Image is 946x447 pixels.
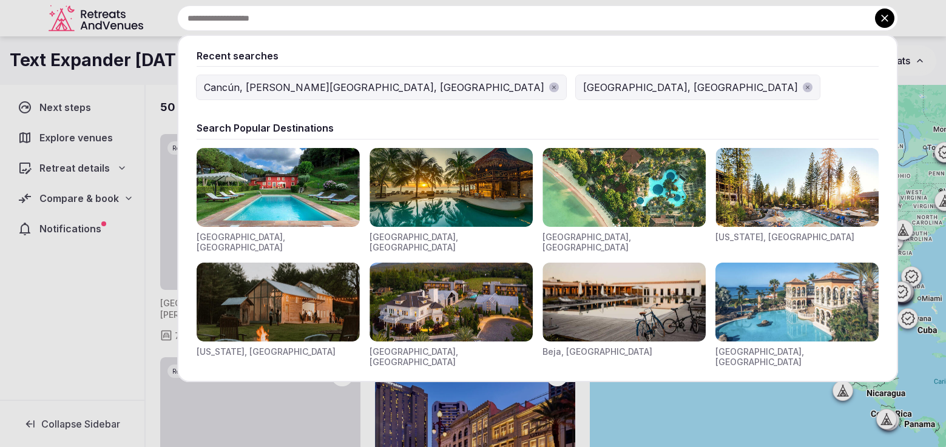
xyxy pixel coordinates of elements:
[576,75,820,99] button: [GEOGRAPHIC_DATA], [GEOGRAPHIC_DATA]
[370,263,533,368] div: Visit venues for Napa Valley, USA
[370,263,533,341] img: Visit venues for Napa Valley, USA
[204,80,544,95] div: Cancún, [PERSON_NAME][GEOGRAPHIC_DATA], [GEOGRAPHIC_DATA]
[197,263,360,341] img: Visit venues for New York, USA
[197,75,566,99] button: Cancún, [PERSON_NAME][GEOGRAPHIC_DATA], [GEOGRAPHIC_DATA]
[715,263,879,368] div: Visit venues for Canarias, Spain
[542,232,706,253] div: [GEOGRAPHIC_DATA], [GEOGRAPHIC_DATA]
[542,263,706,341] img: Visit venues for Beja, Portugal
[197,346,336,357] div: [US_STATE], [GEOGRAPHIC_DATA]
[197,148,360,227] img: Visit venues for Toscana, Italy
[370,346,533,368] div: [GEOGRAPHIC_DATA], [GEOGRAPHIC_DATA]
[197,121,879,135] div: Search Popular Destinations
[370,148,533,227] img: Visit venues for Riviera Maya, Mexico
[542,148,706,253] div: Visit venues for Indonesia, Bali
[542,263,706,368] div: Visit venues for Beja, Portugal
[197,148,360,253] div: Visit venues for Toscana, Italy
[715,148,879,227] img: Visit venues for California, USA
[370,232,533,253] div: [GEOGRAPHIC_DATA], [GEOGRAPHIC_DATA]
[197,49,879,62] div: Recent searches
[197,263,360,368] div: Visit venues for New York, USA
[542,148,706,227] img: Visit venues for Indonesia, Bali
[583,80,798,95] div: [GEOGRAPHIC_DATA], [GEOGRAPHIC_DATA]
[542,346,652,357] div: Beja, [GEOGRAPHIC_DATA]
[715,232,854,243] div: [US_STATE], [GEOGRAPHIC_DATA]
[197,232,360,253] div: [GEOGRAPHIC_DATA], [GEOGRAPHIC_DATA]
[715,148,879,253] div: Visit venues for California, USA
[715,346,879,368] div: [GEOGRAPHIC_DATA], [GEOGRAPHIC_DATA]
[715,263,879,341] img: Visit venues for Canarias, Spain
[370,148,533,253] div: Visit venues for Riviera Maya, Mexico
